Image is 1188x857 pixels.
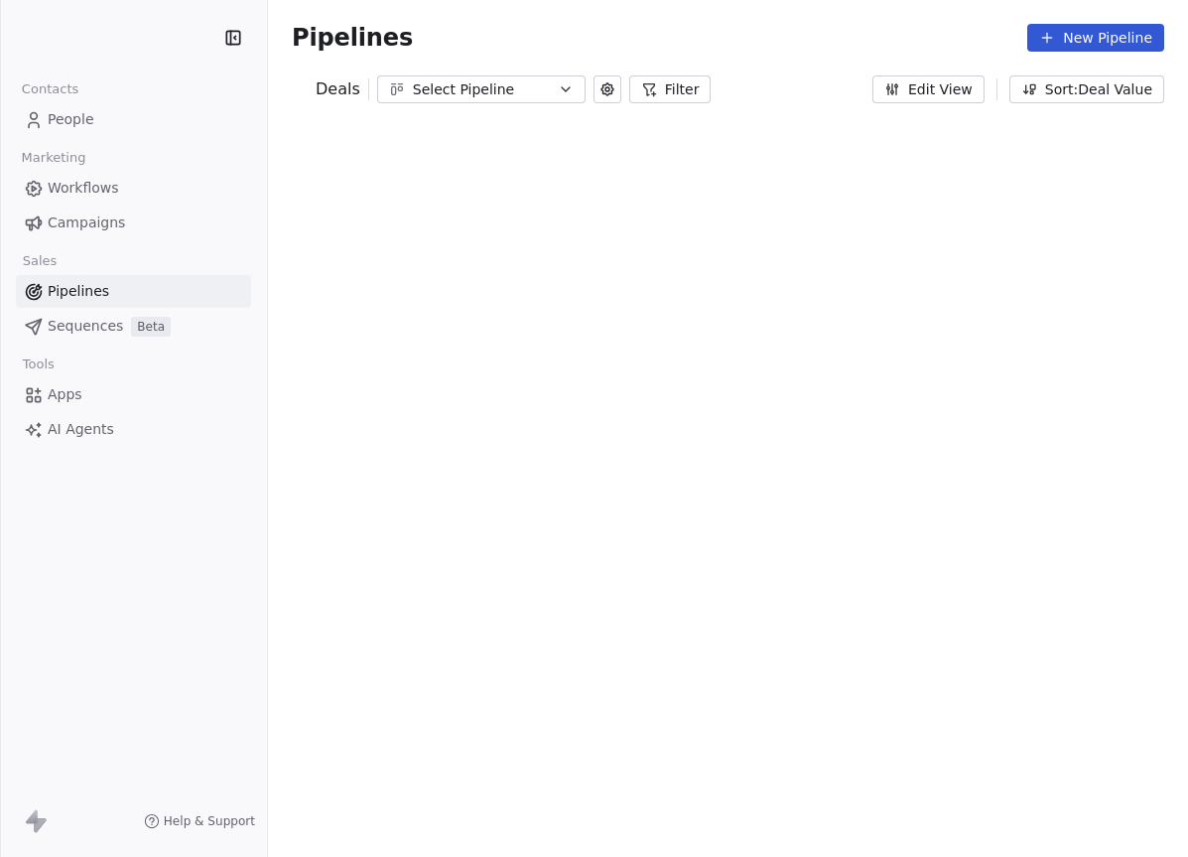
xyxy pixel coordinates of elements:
[48,281,109,302] span: Pipelines
[872,75,985,103] button: Edit View
[16,310,251,343] a: SequencesBeta
[16,413,251,446] a: AI Agents
[13,74,87,104] span: Contacts
[16,172,251,205] a: Workflows
[164,813,255,829] span: Help & Support
[144,813,255,829] a: Help & Support
[14,350,63,379] span: Tools
[413,79,550,100] div: Select Pipeline
[316,77,360,101] span: Deals
[1027,24,1164,52] button: New Pipeline
[16,275,251,308] a: Pipelines
[48,384,82,405] span: Apps
[131,317,171,337] span: Beta
[48,213,125,233] span: Campaigns
[13,143,94,173] span: Marketing
[16,103,251,136] a: People
[292,24,413,52] span: Pipelines
[1009,75,1164,103] button: Sort: Deal Value
[16,378,251,411] a: Apps
[16,207,251,239] a: Campaigns
[629,75,712,103] button: Filter
[48,178,119,199] span: Workflows
[48,419,114,440] span: AI Agents
[48,109,94,130] span: People
[14,246,66,276] span: Sales
[48,316,123,337] span: Sequences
